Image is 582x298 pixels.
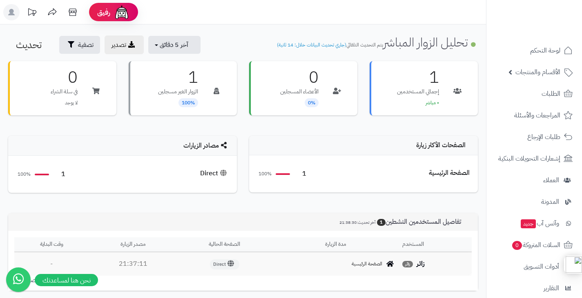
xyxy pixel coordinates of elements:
[89,237,177,252] th: مصدر الزيارة
[200,169,229,178] div: Direct
[277,41,346,49] span: (جاري تحديث البيانات خلال: 14 ثانية)
[339,219,375,225] small: آخر تحديث:
[491,84,577,104] a: الطلبات
[158,69,198,86] h3: 1
[352,260,382,267] span: الصفحة الرئيسية
[541,196,559,207] span: المدونة
[491,278,577,298] a: التقارير
[377,219,386,226] span: 1
[51,69,78,86] h3: 0
[158,88,198,96] p: الزوار الغير مسجلين
[65,99,78,106] span: لا يوجد
[491,257,577,276] a: أدوات التسويق
[277,35,478,49] h1: تحليل الزوار المباشر
[272,237,399,252] th: مدة الزيارة
[59,36,100,54] button: تصفية
[514,110,560,121] span: المراجعات والأسئلة
[417,259,425,269] strong: زائر
[526,23,574,40] img: logo-2.png
[491,127,577,147] a: طلبات الإرجاع
[257,142,470,149] h4: الصفحات الأكثر زيارة
[543,174,559,186] span: العملاء
[530,45,560,56] span: لوحة التحكم
[89,253,177,275] td: 21:37:11
[491,214,577,233] a: وآتس آبجديد
[51,88,78,96] p: في سلة الشراء
[515,66,560,78] span: الأقسام والمنتجات
[491,170,577,190] a: العملاء
[14,237,89,252] th: وقت البداية
[512,241,522,250] span: 0
[9,36,55,54] button: تحديث
[294,169,306,179] span: 1
[429,168,470,178] div: الصفحة الرئيسية
[178,98,198,107] span: 100%
[280,88,319,96] p: الأعضاء المسجلين
[305,98,319,107] span: 0%
[399,237,472,252] th: المستخدم
[16,171,31,178] span: 100%
[160,40,188,50] span: آخر 5 دقائق
[542,88,560,99] span: الطلبات
[16,38,42,52] span: تحديث
[210,259,239,269] span: Direct
[339,219,357,225] span: 21:38:30
[491,106,577,125] a: المراجعات والأسئلة
[16,142,229,150] h4: مصادر الزيارات
[520,218,559,229] span: وآتس آب
[50,259,53,269] span: -
[491,41,577,60] a: لوحة التحكم
[53,170,65,179] span: 1
[397,88,439,96] p: إجمالي المستخدمين
[527,131,560,143] span: طلبات الإرجاع
[402,261,413,267] span: زائر
[280,69,319,86] h3: 0
[397,69,439,86] h3: 1
[511,239,560,251] span: السلات المتروكة
[78,40,94,50] span: تصفية
[177,237,272,252] th: الصفحة الحالية
[491,235,577,255] a: السلات المتروكة0
[333,218,472,226] h3: تفاصيل المستخدمين النشطين
[277,41,383,49] small: يتم التحديث التلقائي
[114,4,130,20] img: ai-face.png
[491,192,577,212] a: المدونة
[148,36,201,54] button: آخر 5 دقائق
[498,153,560,164] span: إشعارات التحويلات البنكية
[426,99,439,106] span: • مباشر
[257,170,272,177] span: 100%
[22,4,42,22] a: تحديثات المنصة
[105,35,144,54] a: تصدير
[521,219,536,228] span: جديد
[491,149,577,168] a: إشعارات التحويلات البنكية
[97,7,110,17] span: رفيق
[8,276,243,285] div: عرض 1 إلى 1 من 1 (1 صفحات)
[524,261,559,272] span: أدوات التسويق
[544,283,559,294] span: التقارير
